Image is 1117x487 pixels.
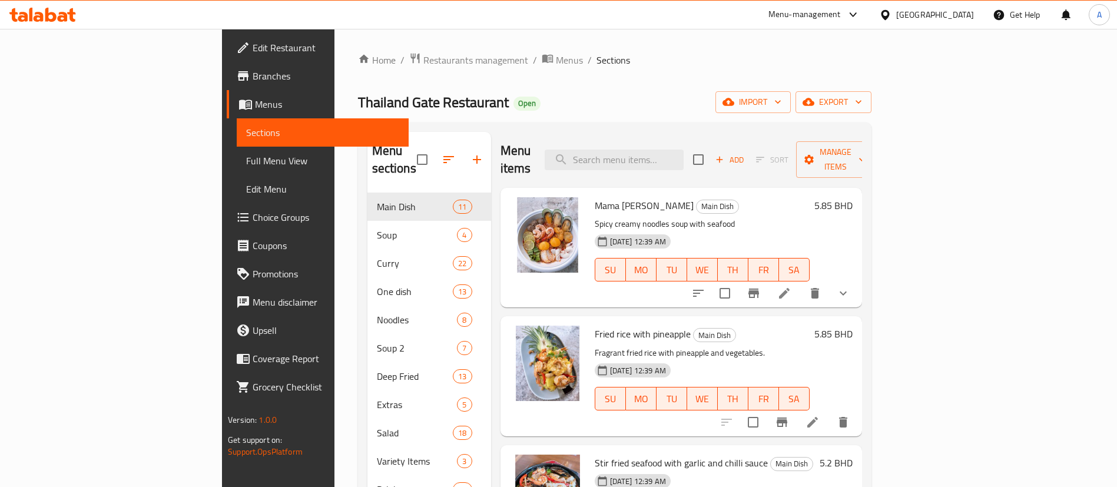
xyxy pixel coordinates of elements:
[714,153,745,167] span: Add
[718,258,748,281] button: TH
[784,390,805,408] span: SA
[458,456,471,467] span: 3
[227,373,409,401] a: Grocery Checklist
[595,258,626,281] button: SU
[409,52,528,68] a: Restaurants management
[453,286,471,297] span: 13
[686,147,711,172] span: Select section
[253,323,399,337] span: Upsell
[377,341,458,355] span: Soup 2
[712,281,737,306] span: Select to update
[458,230,471,241] span: 4
[814,197,853,214] h6: 5.85 BHD
[545,150,684,170] input: search
[711,151,748,169] span: Add item
[227,203,409,231] a: Choice Groups
[697,200,738,213] span: Main Dish
[453,201,471,213] span: 11
[657,258,687,281] button: TU
[600,261,621,279] span: SU
[457,454,472,468] div: items
[453,258,471,269] span: 22
[367,277,491,306] div: One dish13
[453,200,472,214] div: items
[605,236,671,247] span: [DATE] 12:39 AM
[661,390,682,408] span: TU
[377,284,453,299] span: One dish
[814,326,853,342] h6: 5.85 BHD
[367,334,491,362] div: Soup 27
[255,97,399,111] span: Menus
[377,426,453,440] span: Salad
[753,261,774,279] span: FR
[246,154,399,168] span: Full Menu View
[692,390,713,408] span: WE
[595,387,626,410] button: SU
[228,412,257,428] span: Version:
[777,286,791,300] a: Edit menu item
[718,387,748,410] button: TH
[805,95,862,110] span: export
[367,419,491,447] div: Salad18
[693,328,736,342] div: Main Dish
[367,447,491,475] div: Variety Items3
[458,399,471,410] span: 5
[595,197,694,214] span: Mama [PERSON_NAME]
[771,457,813,471] span: Main Dish
[722,261,744,279] span: TH
[237,175,409,203] a: Edit Menu
[741,410,765,435] span: Select to update
[227,62,409,90] a: Branches
[768,8,841,22] div: Menu-management
[367,390,491,419] div: Extras5
[687,258,718,281] button: WE
[510,197,585,273] img: Mama Tom yum
[367,193,491,221] div: Main Dish11
[806,415,820,429] a: Edit menu item
[253,380,399,394] span: Grocery Checklist
[227,344,409,373] a: Coverage Report
[463,145,491,174] button: Add section
[501,142,531,177] h2: Menu items
[377,369,453,383] span: Deep Fried
[253,352,399,366] span: Coverage Report
[542,52,583,68] a: Menus
[692,261,713,279] span: WE
[595,346,810,360] p: Fragrant fried rice with pineapple and vegetables.
[829,408,857,436] button: delete
[595,454,768,472] span: Stir fried seafood with garlic and chilli sauce
[237,147,409,175] a: Full Menu View
[358,52,871,68] nav: breadcrumb
[377,200,453,214] span: Main Dish
[253,267,399,281] span: Promotions
[228,432,282,448] span: Get support on:
[694,329,735,342] span: Main Dish
[748,151,796,169] span: Select section first
[458,343,471,354] span: 7
[722,390,744,408] span: TH
[377,228,458,242] div: Soup
[227,90,409,118] a: Menus
[725,95,781,110] span: import
[631,261,652,279] span: MO
[753,390,774,408] span: FR
[657,387,687,410] button: TU
[227,34,409,62] a: Edit Restaurant
[227,260,409,288] a: Promotions
[748,387,779,410] button: FR
[588,53,592,67] li: /
[596,53,630,67] span: Sections
[770,457,813,471] div: Main Dish
[377,397,458,412] span: Extras
[377,256,453,270] span: Curry
[367,221,491,249] div: Soup4
[711,151,748,169] button: Add
[367,249,491,277] div: Curry22
[253,69,399,83] span: Branches
[595,325,691,343] span: Fried rice with pineapple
